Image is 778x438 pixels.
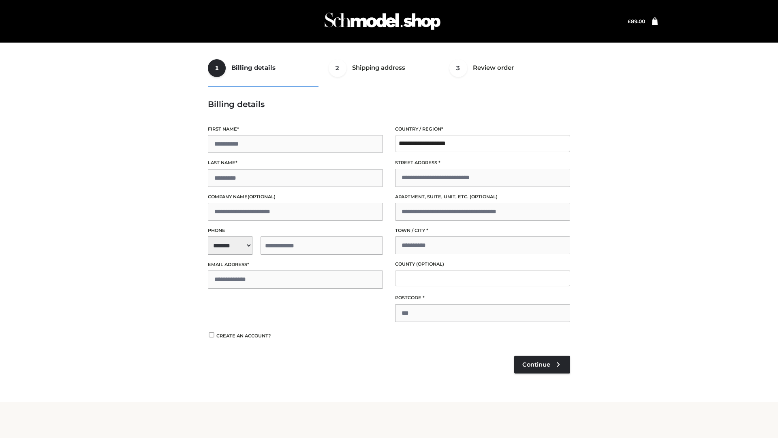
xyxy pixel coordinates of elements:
[208,227,383,234] label: Phone
[322,5,443,37] img: Schmodel Admin 964
[416,261,444,267] span: (optional)
[395,260,570,268] label: County
[216,333,271,339] span: Create an account?
[208,193,383,201] label: Company name
[395,125,570,133] label: Country / Region
[248,194,276,200] span: (optional)
[395,227,570,234] label: Town / City
[208,159,383,167] label: Last name
[395,159,570,167] label: Street address
[628,18,631,24] span: £
[470,194,498,200] span: (optional)
[522,361,550,368] span: Continue
[514,356,570,374] a: Continue
[208,125,383,133] label: First name
[208,99,570,109] h3: Billing details
[395,294,570,302] label: Postcode
[208,261,383,268] label: Email address
[628,18,645,24] a: £89.00
[208,332,215,337] input: Create an account?
[395,193,570,201] label: Apartment, suite, unit, etc.
[628,18,645,24] bdi: 89.00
